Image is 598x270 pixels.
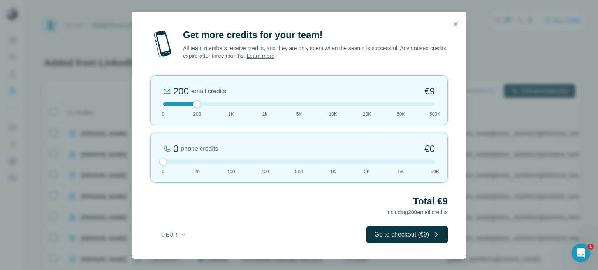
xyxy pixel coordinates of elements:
[181,144,218,153] span: phone credits
[150,195,448,207] h2: Total €9
[329,111,337,118] span: 10K
[386,209,448,215] span: Including email credits
[262,111,268,118] span: 2K
[330,168,336,175] span: 1K
[296,111,302,118] span: 5K
[397,111,405,118] span: 50K
[156,228,192,242] button: € EUR
[261,168,269,175] span: 200
[398,168,404,175] span: 5K
[195,168,200,175] span: 20
[162,111,165,118] span: 0
[150,29,175,60] img: mobile-phone
[246,53,274,59] a: Learn more
[228,111,234,118] span: 1K
[429,111,440,118] span: 500K
[162,168,165,175] span: 0
[431,168,439,175] span: 50K
[295,168,303,175] span: 500
[173,85,189,98] div: 200
[363,111,371,118] span: 20K
[227,168,235,175] span: 100
[364,168,370,175] span: 2K
[424,85,435,98] span: €9
[193,111,201,118] span: 200
[366,226,448,243] button: Go to checkout (€9)
[183,44,448,60] p: All team members receive credits, and they are only spent when the search is successful. Any unus...
[408,209,417,215] span: 200
[191,87,226,96] span: email credits
[424,143,435,155] span: €0
[572,244,590,262] iframe: Intercom live chat
[173,143,178,155] div: 0
[587,244,594,250] span: 1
